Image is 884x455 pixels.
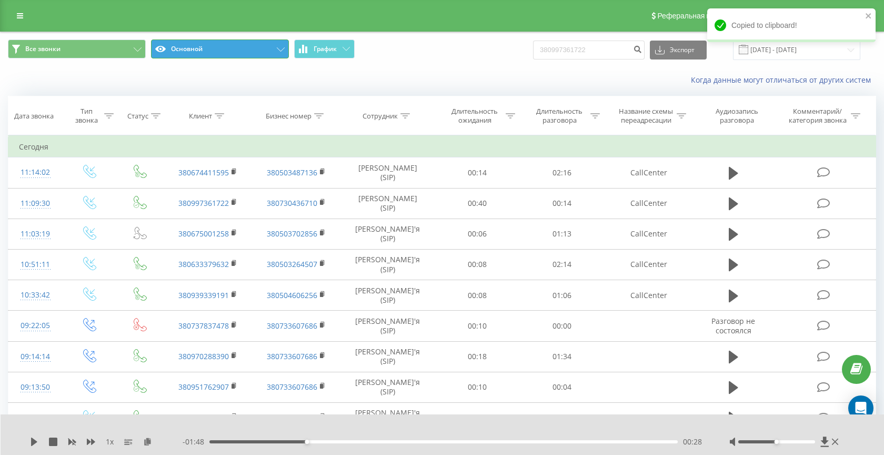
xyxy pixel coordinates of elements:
a: 380733607686 [267,351,317,361]
a: Когда данные могут отличаться от других систем [691,75,876,85]
td: CallCenter [605,402,692,433]
div: 11:03:19 [19,224,52,244]
td: 01:34 [520,341,605,372]
td: 00:10 [435,311,520,341]
div: 11:14:02 [19,162,52,183]
div: Длительность разговора [531,107,588,125]
a: 380674411595 [178,167,229,177]
td: [PERSON_NAME]'я (SIP) [340,249,435,280]
div: Клиент [189,112,212,121]
div: Accessibility label [775,440,779,444]
div: Сотрудник [363,112,398,121]
a: 380633379632 [178,259,229,269]
a: 380733607686 [267,412,317,422]
span: Все звонки [25,45,61,53]
td: [PERSON_NAME]'я (SIP) [340,280,435,311]
a: 380675001258 [178,229,229,239]
td: 00:05 [435,402,520,433]
a: 380997361722 [178,198,229,208]
div: 09:14:14 [19,347,52,367]
td: [PERSON_NAME]'я (SIP) [340,372,435,402]
td: 00:06 [435,219,520,249]
div: 09:12:05 [19,408,52,428]
div: 10:51:11 [19,254,52,275]
a: 380737837478 [178,321,229,331]
span: Разговор не состоялся [711,316,755,335]
div: Дата звонка [14,112,54,121]
div: Длительность ожидания [447,107,503,125]
span: Реферальная программа [657,12,744,20]
div: 10:33:42 [19,285,52,305]
span: 1 x [106,437,114,447]
button: Все звонки [8,39,146,58]
a: 380733607686 [267,382,317,392]
td: 00:40 [435,188,520,219]
td: CallCenter [605,280,692,311]
td: 02:14 [520,249,605,280]
a: 380503702856 [267,229,317,239]
td: 02:16 [520,157,605,188]
td: 00:14 [520,188,605,219]
input: Поиск по номеру [533,41,645,60]
button: close [865,12,872,22]
a: 380733607686 [267,321,317,331]
div: Open Intercom Messenger [848,395,873,421]
td: [PERSON_NAME] (SIP) [340,157,435,188]
a: 380939339191 [178,290,229,300]
div: Комментарий/категория звонка [787,107,848,125]
div: Copied to clipboard! [707,8,876,42]
td: [PERSON_NAME]'я (SIP) [340,402,435,433]
span: График [314,45,337,53]
td: [PERSON_NAME]'я (SIP) [340,311,435,341]
div: Статус [127,112,148,121]
td: [PERSON_NAME]'я (SIP) [340,219,435,249]
td: CallCenter [605,249,692,280]
td: 00:14 [435,157,520,188]
div: 09:13:50 [19,377,52,398]
div: Аудиозапись разговора [702,107,771,125]
button: Экспорт [650,41,707,60]
button: Основной [151,39,289,58]
span: - 01:48 [183,437,209,447]
div: 09:22:05 [19,315,52,336]
a: 380970288390 [178,351,229,361]
td: 00:13 [520,402,605,433]
td: 00:00 [520,311,605,341]
td: 00:08 [435,280,520,311]
span: 00:28 [683,437,702,447]
div: Тип звонка [72,107,102,125]
td: 00:18 [435,341,520,372]
a: 380630646198 [178,412,229,422]
div: 11:09:30 [19,193,52,214]
div: Accessibility label [305,440,309,444]
td: 01:13 [520,219,605,249]
td: 00:10 [435,372,520,402]
td: CallCenter [605,157,692,188]
a: 380503487136 [267,167,317,177]
a: 380951762907 [178,382,229,392]
td: [PERSON_NAME] (SIP) [340,188,435,219]
div: Бизнес номер [266,112,312,121]
td: CallCenter [605,188,692,219]
td: 00:08 [435,249,520,280]
a: 380730436710 [267,198,317,208]
td: CallCenter [605,219,692,249]
button: График [294,39,355,58]
td: Сегодня [8,136,876,157]
td: [PERSON_NAME]'я (SIP) [340,341,435,372]
td: 01:06 [520,280,605,311]
a: 380504606256 [267,290,317,300]
div: Название схемы переадресации [618,107,674,125]
a: 380503264507 [267,259,317,269]
td: 00:04 [520,372,605,402]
